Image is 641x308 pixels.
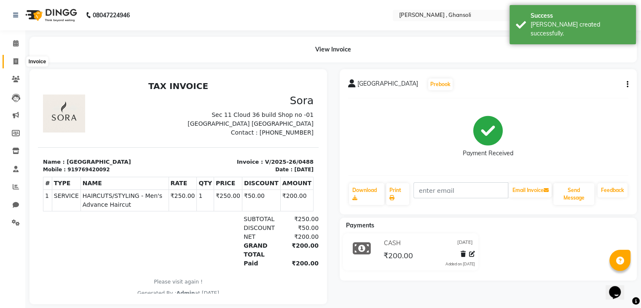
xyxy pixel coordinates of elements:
[256,88,276,96] div: [DATE]
[237,88,255,96] div: Date :
[5,3,276,14] h2: TAX INVOICE
[14,100,43,112] th: TYPE
[30,37,637,62] div: View Invoice
[531,11,630,20] div: Success
[27,57,48,67] div: Invoice
[384,239,400,248] span: CASH
[145,33,276,51] p: Sec 11 Cloud 36 build Shop no -01 [GEOGRAPHIC_DATA] [GEOGRAPHIC_DATA]
[45,114,129,132] span: HAIRCUTS/STYLING - Men's Advance Haircut
[5,88,28,96] div: Mobile :
[30,88,72,96] div: 919769420092
[159,112,176,134] td: 1
[241,155,281,164] div: ₹200.00
[242,112,275,134] td: ₹200.00
[606,274,633,300] iframe: chat widget
[457,239,473,248] span: [DATE]
[386,183,409,205] a: Print
[5,112,14,134] td: 1
[138,213,157,219] span: Admin
[346,222,374,229] span: Payments
[5,100,14,112] th: #
[5,200,276,208] p: Please visit again !
[428,78,453,90] button: Prebook
[5,212,276,219] div: Generated By : at [DATE]
[413,182,508,198] input: enter email
[201,146,241,155] div: DISCOUNT
[5,80,135,89] p: Name : [GEOGRAPHIC_DATA]
[242,100,275,112] th: AMOUNT
[531,20,630,38] div: Bill created successfully.
[21,3,79,27] img: logo
[176,112,204,134] td: ₹250.00
[159,100,176,112] th: QTY
[145,80,276,89] p: Invoice : V/2025-26/0488
[445,261,475,267] div: Added on [DATE]
[14,112,43,134] td: SERVICE
[201,155,241,164] div: NET
[201,164,241,181] div: GRAND TOTAL
[509,183,552,197] button: Email Invoice
[145,51,276,59] p: Contact : [PHONE_NUMBER]
[241,164,281,181] div: ₹200.00
[93,3,130,27] b: 08047224946
[204,100,242,112] th: DISCOUNT
[241,146,281,155] div: ₹50.00
[349,183,385,205] a: Download
[176,100,204,112] th: PRICE
[463,149,513,158] div: Payment Received
[357,79,418,91] span: [GEOGRAPHIC_DATA]
[598,183,628,197] a: Feedback
[201,181,241,190] div: Paid
[553,183,594,205] button: Send Message
[241,137,281,146] div: ₹250.00
[145,17,276,30] h3: Sora
[43,100,131,112] th: NAME
[131,112,159,134] td: ₹250.00
[204,112,242,134] td: ₹50.00
[383,251,413,262] span: ₹200.00
[241,181,281,190] div: ₹200.00
[131,100,159,112] th: RATE
[201,137,241,146] div: SUBTOTAL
